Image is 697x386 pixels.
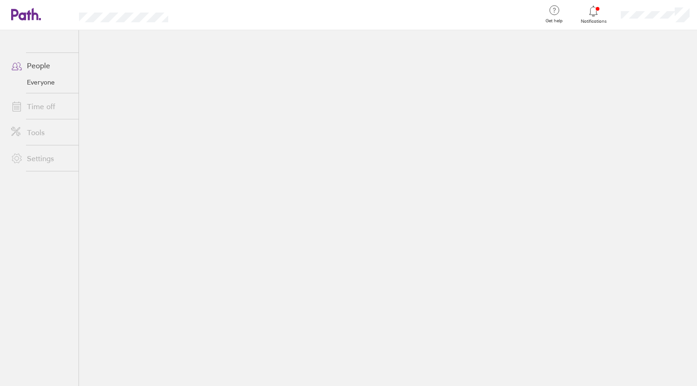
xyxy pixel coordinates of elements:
[4,56,79,75] a: People
[4,149,79,168] a: Settings
[4,75,79,90] a: Everyone
[4,97,79,116] a: Time off
[579,5,609,24] a: Notifications
[4,123,79,142] a: Tools
[579,19,609,24] span: Notifications
[539,18,569,24] span: Get help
